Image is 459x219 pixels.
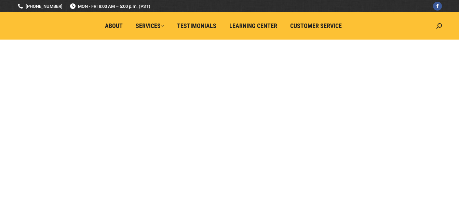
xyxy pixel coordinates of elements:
a: Customer Service [285,19,347,32]
a: [PHONE_NUMBER] [17,3,63,10]
a: Testimonials [172,19,221,32]
a: About [100,19,127,32]
span: Learning Center [229,22,277,30]
a: Learning Center [225,19,282,32]
span: About [105,22,123,30]
span: Customer Service [290,22,342,30]
a: Facebook page opens in new window [433,2,442,11]
span: Testimonials [177,22,216,30]
span: MON - FRI 8:00 AM – 5:00 p.m. (PST) [69,3,150,10]
span: Services [136,22,164,30]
